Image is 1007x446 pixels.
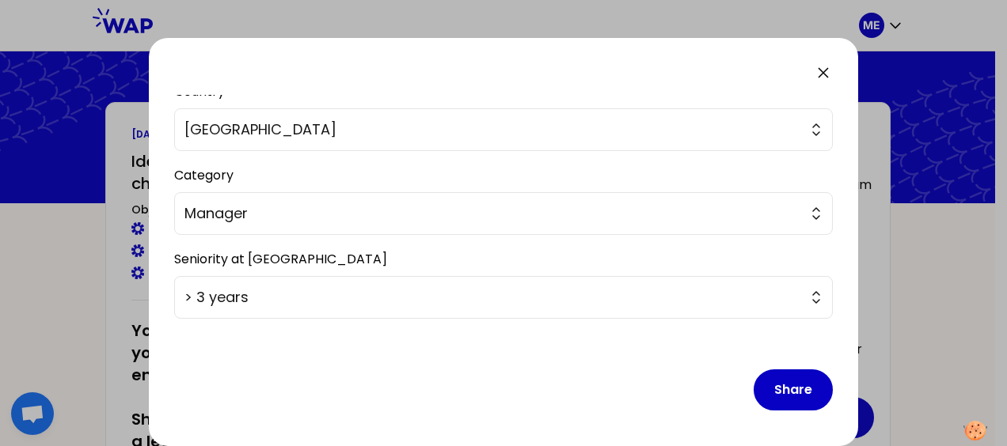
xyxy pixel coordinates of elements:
button: > 3 years [174,276,833,319]
span: > 3 years [184,286,800,308]
button: [GEOGRAPHIC_DATA] [174,108,833,151]
span: Manager [184,202,800,225]
span: [GEOGRAPHIC_DATA] [184,119,800,141]
label: Seniority at [GEOGRAPHIC_DATA] [174,250,387,268]
button: Share [754,369,833,410]
label: Category [174,166,234,184]
button: Manager [174,192,833,235]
